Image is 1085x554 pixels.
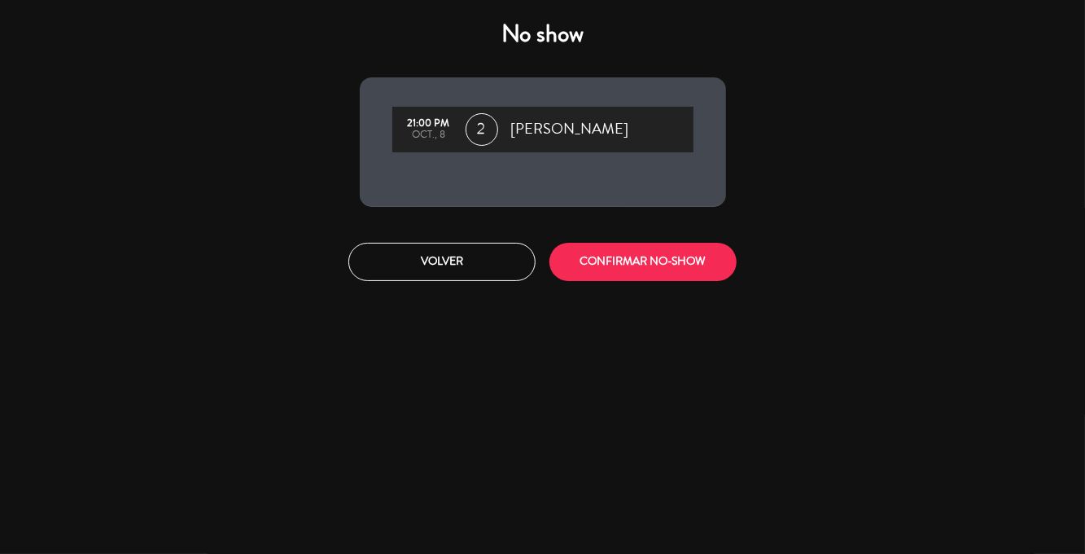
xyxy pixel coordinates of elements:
div: oct., 8 [400,130,457,141]
button: CONFIRMAR NO-SHOW [549,243,737,281]
span: 2 [466,113,498,146]
span: [PERSON_NAME] [511,117,629,142]
button: Volver [348,243,536,281]
div: 21:00 PM [400,118,457,130]
h4: No show [360,20,726,49]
